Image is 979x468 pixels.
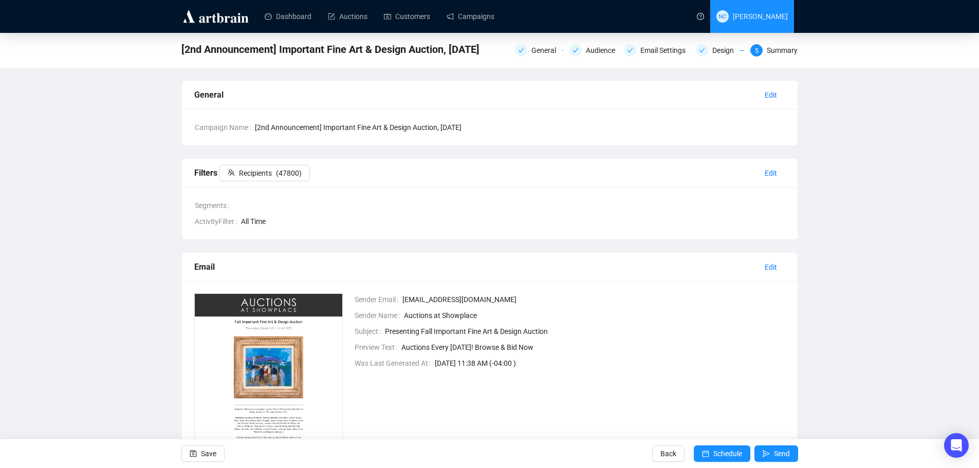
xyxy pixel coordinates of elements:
span: [2nd Announcement] Important Fine Art & Design Auction, [DATE] [255,122,785,133]
div: Open Intercom Messenger [944,433,969,458]
span: Filters [194,168,310,178]
span: Segments [195,200,233,211]
span: check [572,47,579,53]
span: Sender Name [355,310,404,321]
span: [2nd Announcement] Important Fine Art & Design Auction, October 23 [181,41,479,58]
a: Auctions [328,3,367,30]
button: Edit [756,165,785,181]
span: question-circle [697,13,704,20]
span: Save [201,439,216,468]
a: Customers [384,3,430,30]
div: Audience [586,44,621,57]
span: send [763,450,770,457]
span: Edit [765,167,777,179]
button: Save [181,445,225,462]
span: Schedule [713,439,742,468]
div: General [194,88,756,101]
span: Auctions at Showplace [404,310,785,321]
span: Sender Email [355,294,402,305]
a: Campaigns [447,3,494,30]
button: Edit [756,259,785,275]
span: Recipients [239,167,272,179]
div: 5Summary [750,44,798,57]
button: Recipients(47800) [219,165,310,181]
span: check [627,47,633,53]
button: Schedule [694,445,750,462]
span: [EMAIL_ADDRESS][DOMAIN_NAME] [402,294,785,305]
span: 5 [755,47,759,54]
span: All Time [241,216,785,227]
span: Auctions Every [DATE]! Browse & Bid Now [401,342,785,353]
span: check [518,47,524,53]
div: Email Settings [640,44,692,57]
span: ( 47800 ) [276,167,302,179]
span: NC [718,11,727,21]
span: Edit [765,89,777,101]
button: Edit [756,87,785,103]
span: [DATE] 11:38 AM (-04:00 ) [435,358,785,369]
span: Was Last Generated At [355,358,435,369]
span: ActivityFilter [195,216,241,227]
div: Design [696,44,744,57]
span: team [228,169,235,176]
div: Summary [767,44,798,57]
span: Campaign Name [195,122,255,133]
span: Presenting Fall Important Fine Art & Design Auction [385,326,785,337]
a: Dashboard [265,3,311,30]
span: Back [660,439,676,468]
button: Back [652,445,685,462]
span: calendar [702,450,709,457]
span: Subject [355,326,385,337]
img: logo [181,8,250,25]
span: Preview Text [355,342,401,353]
span: Edit [765,261,777,273]
span: save [190,450,197,457]
button: Send [754,445,798,462]
div: General [531,44,562,57]
span: Send [774,439,790,468]
div: Design [712,44,740,57]
div: Audience [569,44,618,57]
span: [PERSON_NAME] [733,12,788,21]
div: General [515,44,563,57]
span: check [699,47,705,53]
div: Email Settings [624,44,690,57]
div: Email [194,260,756,273]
